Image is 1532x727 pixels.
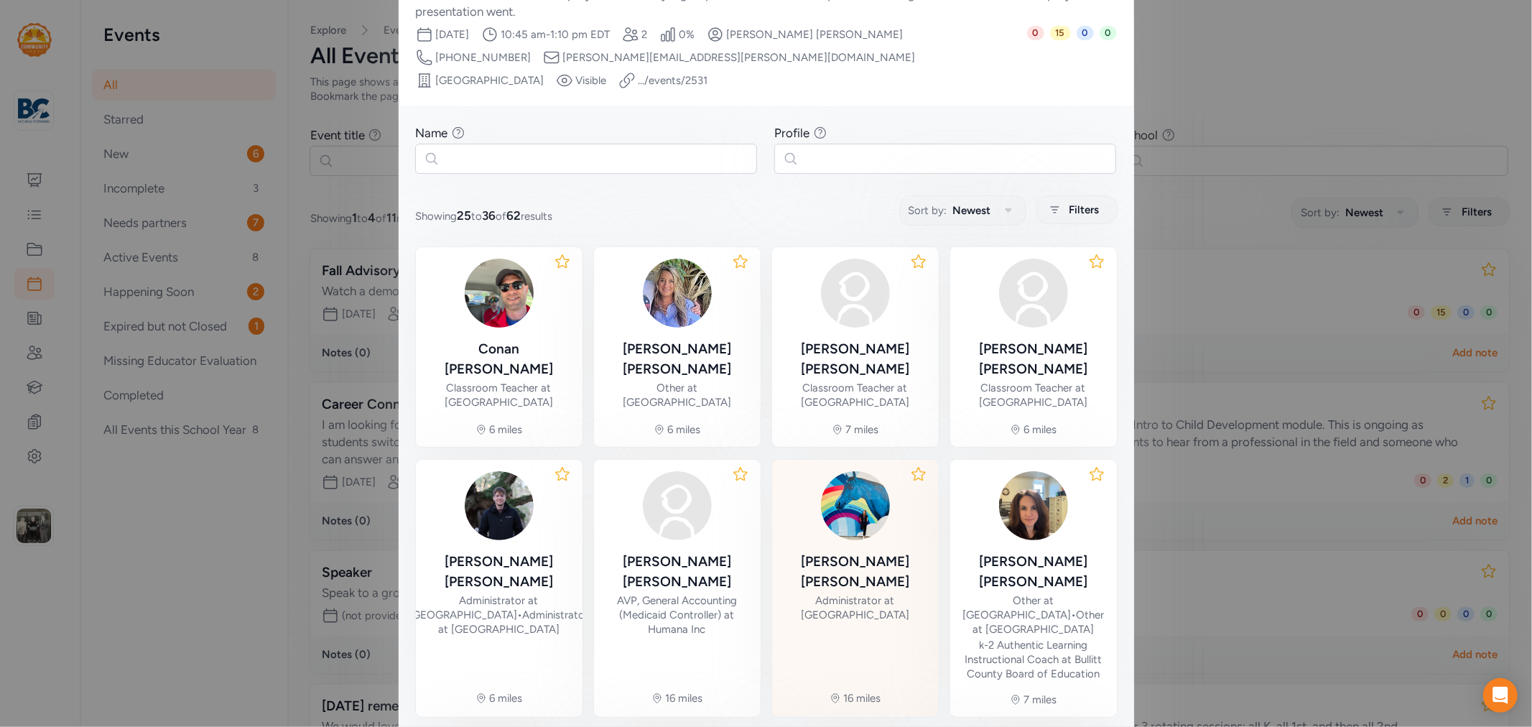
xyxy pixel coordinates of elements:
[962,339,1105,379] div: [PERSON_NAME] [PERSON_NAME]
[953,202,991,219] span: Newest
[458,208,472,223] span: 25
[668,422,701,437] div: 6 miles
[1024,693,1057,707] div: 7 miles
[679,27,695,42] span: 0 %
[465,471,534,540] img: 1bWDXj0PTZWFKAr06Ojo
[784,552,927,592] div: [PERSON_NAME] [PERSON_NAME]
[605,552,749,592] div: [PERSON_NAME] [PERSON_NAME]
[775,124,810,142] div: Profile
[1100,26,1117,40] span: 0
[784,593,927,622] div: Administrator at [GEOGRAPHIC_DATA]
[727,27,904,42] span: [PERSON_NAME] [PERSON_NAME]
[436,73,544,88] span: [GEOGRAPHIC_DATA]
[427,339,571,379] div: Conan [PERSON_NAME]
[605,381,749,409] div: Other at [GEOGRAPHIC_DATA]
[1071,608,1076,621] span: •
[427,381,571,409] div: Classroom Teacher at [GEOGRAPHIC_DATA]
[1027,26,1044,40] span: 0
[821,471,890,540] img: o7MvLDomSdO5jHIWNO9h
[465,259,534,328] img: j5dsHdIESTuZEFF2AZ4C
[666,691,703,705] div: 16 miles
[784,381,927,409] div: Classroom Teacher at [GEOGRAPHIC_DATA]
[605,593,749,636] div: AVP, General Accounting (Medicaid Controller) at Humana Inc
[642,27,648,42] span: 2
[999,259,1068,328] img: avatar38fbb18c.svg
[409,593,589,636] div: Administrator at [GEOGRAPHIC_DATA] Administrator at [GEOGRAPHIC_DATA]
[962,552,1105,592] div: [PERSON_NAME] [PERSON_NAME]
[490,422,523,437] div: 6 miles
[999,471,1068,540] img: IkLk1cHnQqqDBMg5A7gQ
[962,381,1105,409] div: Classroom Teacher at [GEOGRAPHIC_DATA]
[643,259,712,328] img: jis2E5DRgOEsopJuK0qg
[899,195,1026,226] button: Sort by:Newest
[507,208,521,223] span: 62
[563,50,916,65] span: [PERSON_NAME][EMAIL_ADDRESS][PERSON_NAME][DOMAIN_NAME]
[1024,422,1057,437] div: 6 miles
[1069,201,1100,218] span: Filters
[784,339,927,379] div: [PERSON_NAME] [PERSON_NAME]
[844,691,881,705] div: 16 miles
[605,339,749,379] div: [PERSON_NAME] [PERSON_NAME]
[490,691,523,705] div: 6 miles
[962,638,1105,681] div: k-2 Authentic Learning Instructional Coach at Bullitt County Board of Education
[501,27,611,42] span: 10:45 am - 1:10 pm EDT
[846,422,879,437] div: 7 miles
[643,471,712,540] img: avatar38fbb18c.svg
[409,552,589,592] div: [PERSON_NAME] [PERSON_NAME]
[416,124,448,142] div: Name
[821,259,890,328] img: avatar38fbb18c.svg
[576,73,607,88] span: Visible
[436,50,531,65] span: [PHONE_NUMBER]
[416,207,553,224] span: Showing to of results
[962,593,1105,636] div: Other at [GEOGRAPHIC_DATA] Other at [GEOGRAPHIC_DATA]
[639,73,708,88] a: .../events/2531
[1483,678,1518,713] div: Open Intercom Messenger
[518,608,523,621] span: •
[436,27,470,42] span: [DATE]
[909,202,947,219] span: Sort by:
[1050,26,1071,40] span: 15
[1077,26,1094,40] span: 0
[483,208,496,223] span: 36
